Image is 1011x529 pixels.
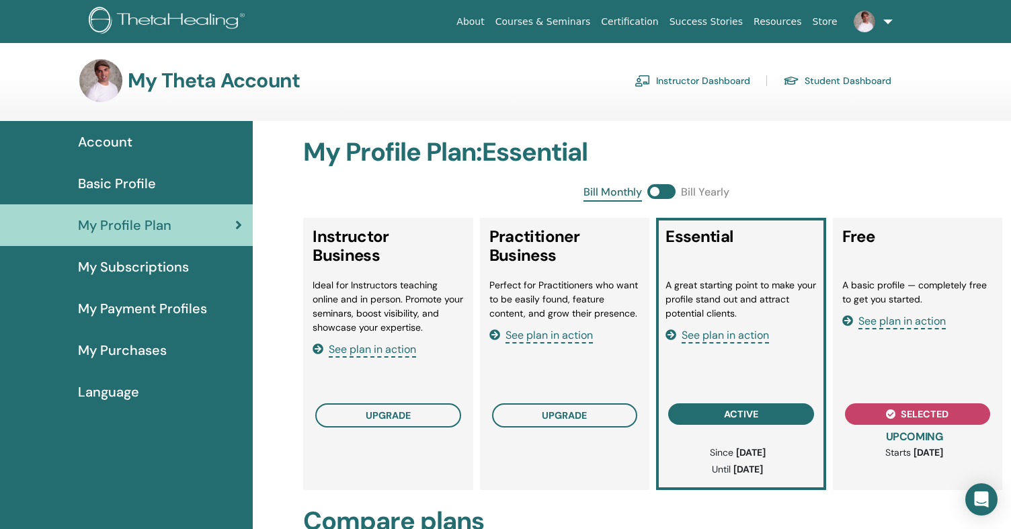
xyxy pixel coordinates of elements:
[807,9,843,34] a: Store
[635,75,651,87] img: chalkboard-teacher.svg
[845,403,991,425] button: selected
[78,382,139,402] span: Language
[329,342,416,358] span: See plan in action
[914,446,943,458] b: [DATE]
[583,184,642,202] span: Bill Monthly
[736,446,766,458] b: [DATE]
[78,298,207,319] span: My Payment Profiles
[901,408,948,420] span: selected
[366,409,411,421] span: upgrade
[665,328,769,342] a: See plan in action
[842,278,994,307] li: A basic profile — completely free to get you started.
[313,278,464,335] li: Ideal for Instructors teaching online and in person. Promote your seminars, boost visibility, and...
[492,403,638,428] button: upgrade
[489,328,593,342] a: See plan in action
[542,409,587,421] span: upgrade
[733,463,763,475] b: [DATE]
[78,173,156,194] span: Basic Profile
[489,278,641,321] li: Perfect for Practitioners who want to be easily found, feature content, and grow their presence.
[505,328,593,343] span: See plan in action
[682,328,769,343] span: See plan in action
[783,75,799,87] img: graduation-cap.svg
[490,9,596,34] a: Courses & Seminars
[854,11,875,32] img: default.jpg
[664,9,748,34] a: Success Stories
[965,483,998,516] div: Open Intercom Messenger
[315,403,461,428] button: upgrade
[858,314,946,329] span: See plan in action
[849,446,980,460] p: Starts
[303,137,1009,168] h2: My Profile Plan : Essential
[668,403,814,425] button: active
[313,342,416,356] a: See plan in action
[672,446,803,460] p: Since
[79,59,122,102] img: default.jpg
[849,430,980,443] h3: UPCOMING
[78,340,167,360] span: My Purchases
[128,69,300,93] h3: My Theta Account
[724,408,758,420] span: active
[748,9,807,34] a: Resources
[596,9,663,34] a: Certification
[672,462,803,477] p: Until
[783,70,891,91] a: Student Dashboard
[78,257,189,277] span: My Subscriptions
[78,215,171,235] span: My Profile Plan
[681,184,729,202] span: Bill Yearly
[78,132,132,152] span: Account
[635,70,750,91] a: Instructor Dashboard
[842,314,946,328] a: See plan in action
[451,9,489,34] a: About
[89,7,249,37] img: logo.png
[665,278,817,321] li: A great starting point to make your profile stand out and attract potential clients.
